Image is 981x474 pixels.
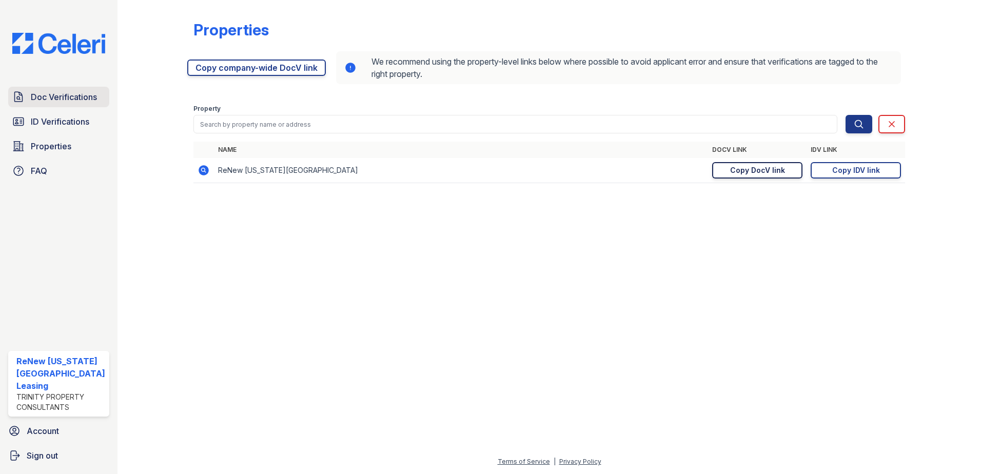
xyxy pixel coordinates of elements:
[8,161,109,181] a: FAQ
[214,158,709,183] td: ReNew [US_STATE][GEOGRAPHIC_DATA]
[193,115,838,133] input: Search by property name or address
[712,162,802,179] a: Copy DocV link
[193,21,269,39] div: Properties
[554,458,556,465] div: |
[730,165,785,175] div: Copy DocV link
[336,51,901,84] div: We recommend using the property-level links below where possible to avoid applicant error and ens...
[31,165,47,177] span: FAQ
[8,87,109,107] a: Doc Verifications
[31,115,89,128] span: ID Verifications
[807,142,905,158] th: IDV Link
[16,355,105,392] div: ReNew [US_STATE][GEOGRAPHIC_DATA] Leasing
[31,140,71,152] span: Properties
[8,136,109,156] a: Properties
[4,421,113,441] a: Account
[193,105,221,113] label: Property
[832,165,880,175] div: Copy IDV link
[31,91,97,103] span: Doc Verifications
[708,142,807,158] th: DocV Link
[811,162,901,179] a: Copy IDV link
[27,449,58,462] span: Sign out
[559,458,601,465] a: Privacy Policy
[4,445,113,466] a: Sign out
[27,425,59,437] span: Account
[4,33,113,54] img: CE_Logo_Blue-a8612792a0a2168367f1c8372b55b34899dd931a85d93a1a3d3e32e68fde9ad4.png
[8,111,109,132] a: ID Verifications
[214,142,709,158] th: Name
[16,392,105,412] div: Trinity Property Consultants
[498,458,550,465] a: Terms of Service
[187,60,326,76] a: Copy company-wide DocV link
